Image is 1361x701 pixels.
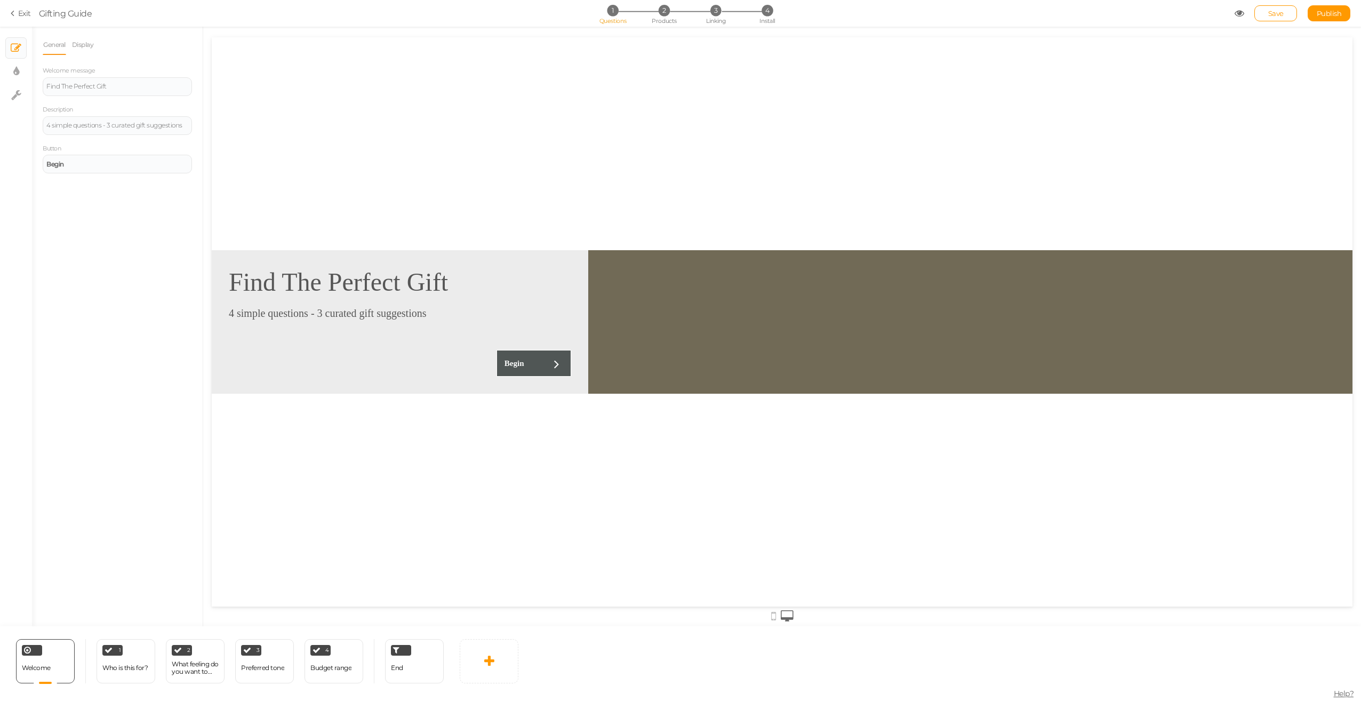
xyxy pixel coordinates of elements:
[43,35,66,55] a: General
[325,648,329,653] span: 4
[46,160,64,168] strong: Begin
[599,17,627,25] span: Questions
[710,5,722,16] span: 3
[119,648,121,653] span: 1
[17,270,359,282] div: 4 simple questions - 3 curated gift suggestions
[691,5,741,16] li: 3 Linking
[607,5,618,16] span: 1
[1254,5,1297,21] div: Save
[1268,9,1284,18] span: Save
[385,639,444,683] div: End
[659,5,670,16] span: 2
[652,17,677,25] span: Products
[391,664,403,672] span: End
[172,660,219,675] div: What feeling do you want to convey?
[11,8,31,19] a: Exit
[706,17,725,25] span: Linking
[166,639,225,683] div: 2 What feeling do you want to convey?
[742,5,792,16] li: 4 Install
[1317,9,1342,18] span: Publish
[241,664,284,672] div: Preferred tone
[43,145,61,153] label: Button
[16,639,75,683] div: Welcome
[235,639,294,683] div: 3 Preferred tone
[97,639,155,683] div: 1 Who is this for?
[43,106,73,114] label: Description
[762,5,773,16] span: 4
[22,664,51,672] span: Welcome
[1334,689,1354,698] span: Help?
[588,5,637,16] li: 1 Questions
[46,83,188,90] div: Find The Perfect Gift
[759,17,775,25] span: Install
[39,7,92,20] div: Gifting Guide
[310,664,351,672] div: Budget range
[17,230,359,259] div: Find The Perfect Gift
[293,322,313,330] strong: Begin
[639,5,689,16] li: 2 Products
[187,648,190,653] span: 2
[43,67,95,75] label: Welcome message
[71,35,94,55] a: Display
[257,648,260,653] span: 3
[46,122,188,129] div: 4 simple questions - 3 curated gift suggestions
[102,664,148,672] div: Who is this for?
[305,639,363,683] div: 4 Budget range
